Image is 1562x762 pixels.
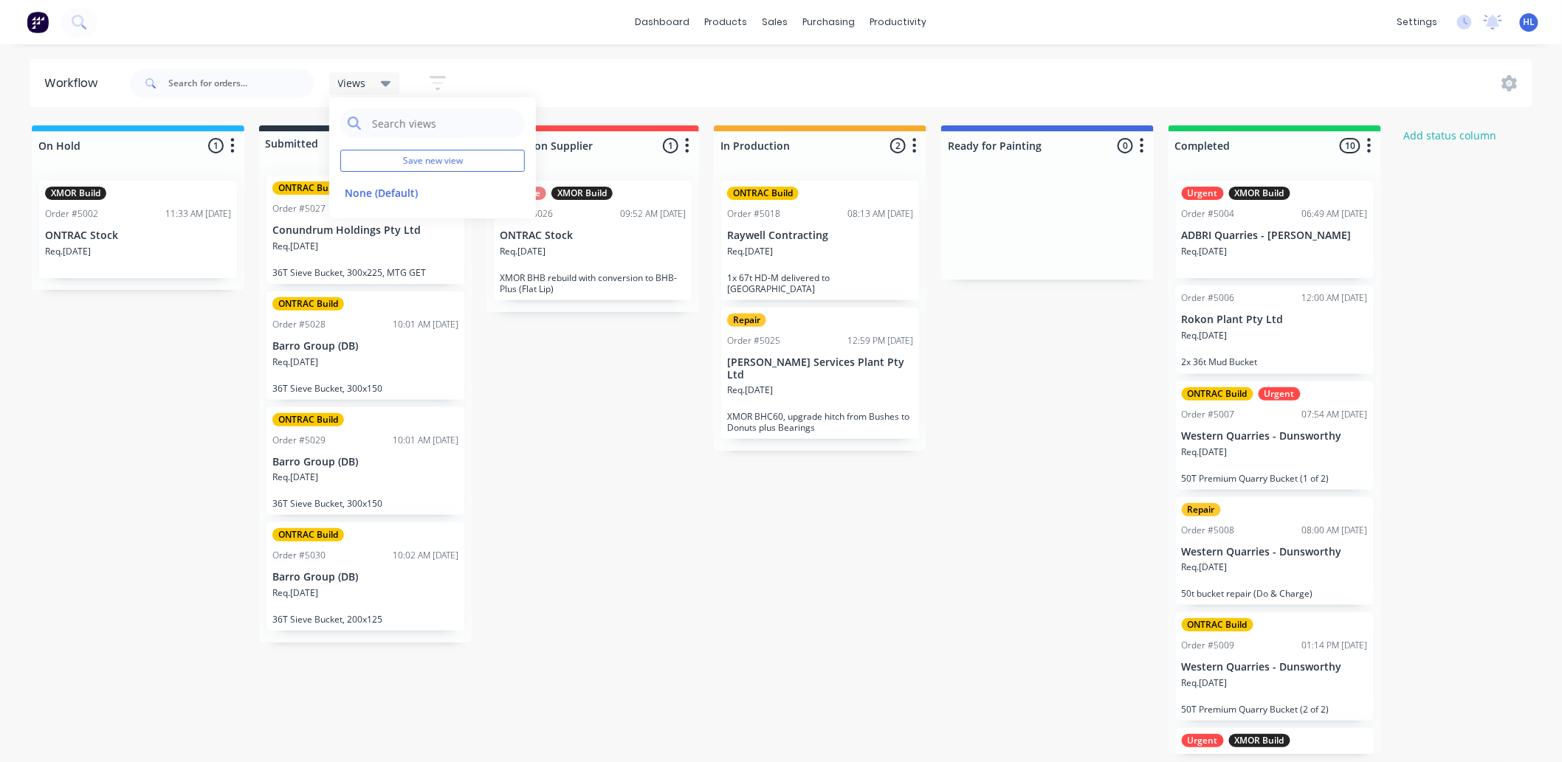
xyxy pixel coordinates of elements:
div: 10:02 AM [DATE] [393,549,458,562]
div: Order #5018 [727,207,780,221]
div: 10:01 AM [DATE] [393,434,458,447]
div: Order #5029 [272,434,326,447]
div: Workflow [44,75,105,92]
p: Western Quarries - Dunsworthy [1182,661,1368,673]
p: Req. [DATE] [1182,245,1228,258]
img: Factory [27,11,49,33]
div: ONTRAC Build [272,413,344,426]
div: ONTRAC Build [727,187,799,200]
div: XMOR Build [551,187,613,200]
p: Rokon Plant Pty Ltd [1182,314,1368,326]
p: Req. [DATE] [1182,329,1228,342]
div: Urgent [1259,387,1301,401]
div: settings [1390,11,1445,33]
div: 10:01 AM [DATE] [393,318,458,331]
p: Req. [DATE] [45,245,91,258]
div: ONTRAC BuildOrder #503010:02 AM [DATE]Barro Group (DB)Req.[DATE]36T Sieve Bucket, 200x125 [266,522,464,631]
div: ONTRAC BuildOrder #502709:56 AM [DATE]Conundrum Holdings Pty LtdReq.[DATE]36T Sieve Bucket, 300x2... [266,176,464,284]
p: 36T Sieve Bucket, 300x225, MTG GET [272,267,458,278]
p: Barro Group (DB) [272,456,458,468]
div: Order #5007 [1182,408,1235,421]
span: HL [1524,15,1535,29]
div: 12:59 PM [DATE] [847,334,913,347]
div: purchasing [796,11,863,33]
div: 07:54 AM [DATE] [1302,408,1368,421]
div: ONTRAC BuildOrder #501808:13 AM [DATE]Raywell ContractingReq.[DATE]1x 67t HD-M delivered to [GEOG... [721,181,919,300]
div: 06:49 AM [DATE] [1302,207,1368,221]
div: ONTRAC Build [272,528,344,541]
p: 2x 36t Mud Bucket [1182,356,1368,367]
p: Req. [DATE] [500,245,546,258]
input: Search for orders... [168,69,314,98]
p: ONTRAC Stock [45,229,231,242]
div: Order #5030 [272,549,326,562]
div: 08:00 AM [DATE] [1302,524,1368,537]
a: dashboard [628,11,698,33]
div: Urgent [1182,734,1224,747]
div: XMOR BuildOrder #500211:33 AM [DATE]ONTRAC StockReq.[DATE] [39,181,237,278]
p: Req. [DATE] [272,471,318,484]
div: sales [755,11,796,33]
div: 11:33 AM [DATE] [165,207,231,221]
div: 01:14 PM [DATE] [1302,639,1368,652]
div: ONTRAC Build [1182,387,1253,401]
div: Order #5009 [1182,639,1235,652]
p: Req. [DATE] [272,586,318,600]
div: ONTRAC BuildUrgentOrder #500707:54 AM [DATE]Western Quarries - DunsworthyReq.[DATE]50T Premium Qu... [1176,381,1374,490]
p: Raywell Contracting [727,229,913,242]
div: ONTRAC Build [1182,618,1253,631]
div: Urgent [1182,187,1224,200]
div: ONTRAC Build [272,297,344,311]
div: Order #500612:00 AM [DATE]Rokon Plant Pty LtdReq.[DATE]2x 36t Mud Bucket [1176,285,1374,374]
div: RepairOrder #500808:00 AM [DATE]Western Quarries - DunsworthyReq.[DATE]50t bucket repair (Do & Ch... [1176,497,1374,606]
p: Req. [DATE] [1182,446,1228,459]
p: Req. [DATE] [727,245,773,258]
p: Barro Group (DB) [272,571,458,583]
span: Views [338,75,366,91]
div: ONTRAC Build [272,181,344,195]
div: UrgentXMOR BuildOrder #500406:49 AM [DATE]ADBRI Quarries - [PERSON_NAME]Req.[DATE] [1176,181,1374,278]
div: products [698,11,755,33]
div: Order #5027 [272,202,326,215]
div: Repair [727,314,766,327]
p: XMOR BHC60, upgrade hitch from Bushes to Donuts plus Bearings [727,411,913,433]
p: 36T Sieve Bucket, 300x150 [272,383,458,394]
div: 08:13 AM [DATE] [847,207,913,221]
p: Western Quarries - Dunsworthy [1182,430,1368,443]
div: Order #5004 [1182,207,1235,221]
p: Req. [DATE] [727,384,773,397]
div: Order #5025 [727,334,780,347]
div: Order #5008 [1182,524,1235,537]
div: Order #5002 [45,207,98,221]
div: RemakeXMOR BuildOrder #502609:52 AM [DATE]ONTRAC StockReq.[DATE]XMOR BHB rebuild with conversion ... [494,181,692,300]
div: productivity [863,11,935,33]
p: Req. [DATE] [1182,676,1228,690]
div: RepairOrder #502512:59 PM [DATE][PERSON_NAME] Services Plant Pty LtdReq.[DATE]XMOR BHC60, upgrade... [721,308,919,440]
button: Save new view [340,150,525,172]
div: 09:52 AM [DATE] [620,207,686,221]
p: 50T Premium Quarry Bucket (1 of 2) [1182,473,1368,484]
p: 50t bucket repair (Do & Charge) [1182,588,1368,599]
div: XMOR Build [1229,734,1290,747]
p: 36T Sieve Bucket, 200x125 [272,614,458,625]
p: 1x 67t HD-M delivered to [GEOGRAPHIC_DATA] [727,272,913,294]
div: ONTRAC BuildOrder #502910:01 AM [DATE]Barro Group (DB)Req.[DATE]36T Sieve Bucket, 300x150 [266,407,464,516]
p: Barro Group (DB) [272,340,458,353]
p: Req. [DATE] [272,356,318,369]
button: None (Default) [340,184,498,201]
div: Repair [1182,503,1221,516]
p: 36T Sieve Bucket, 300x150 [272,498,458,509]
button: Add status column [1396,125,1504,145]
p: Req. [DATE] [272,240,318,253]
p: Req. [DATE] [1182,561,1228,574]
div: Order #5028 [272,318,326,331]
div: ONTRAC BuildOrder #500901:14 PM [DATE]Western Quarries - DunsworthyReq.[DATE]50T Premium Quarry B... [1176,612,1374,721]
div: XMOR Build [45,187,106,200]
p: 50T Premium Quarry Bucket (2 of 2) [1182,704,1368,715]
div: XMOR Build [1229,187,1290,200]
p: ADBRI Quarries - [PERSON_NAME] [1182,229,1368,242]
div: 12:00 AM [DATE] [1302,291,1368,305]
input: Search views [371,108,517,138]
p: ONTRAC Stock [500,229,686,242]
div: Order #5006 [1182,291,1235,305]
